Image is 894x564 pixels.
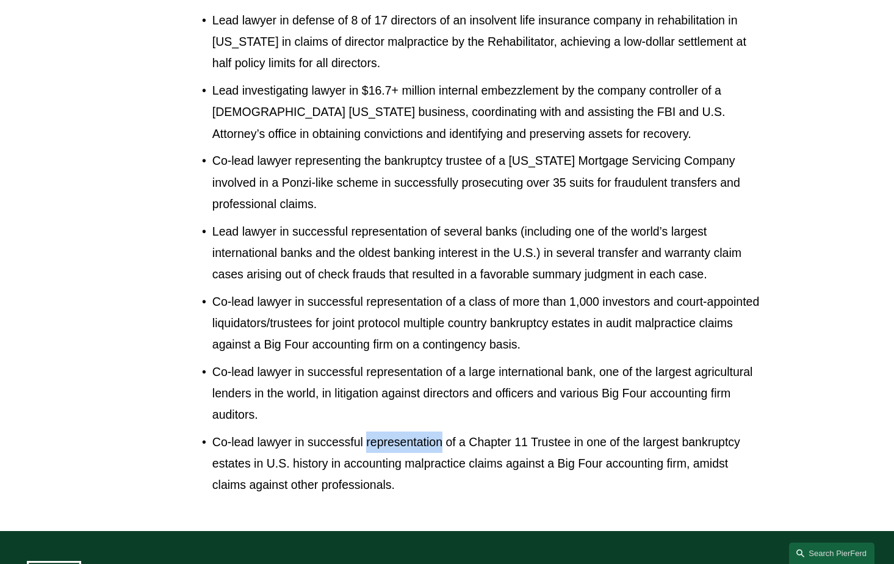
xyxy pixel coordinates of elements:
p: Lead lawyer in successful representation of several banks (including one of the world’s largest i... [212,221,762,285]
a: Search this site [789,543,874,564]
p: Lead investigating lawyer in $16.7+ million internal embezzlement by the company controller of a ... [212,80,762,144]
p: Co-lead lawyer representing the bankruptcy trustee of a [US_STATE] Mortgage Servicing Company inv... [212,150,762,214]
p: Co-lead lawyer in successful representation of a large international bank, one of the largest agr... [212,361,762,425]
p: Co-lead lawyer in successful representation of a class of more than 1,000 investors and court-app... [212,291,762,355]
p: Co-lead lawyer in successful representation of a Chapter 11 Trustee in one of the largest bankrup... [212,432,762,496]
p: Lead lawyer in defense of 8 of 17 directors of an insolvent life insurance company in rehabilitat... [212,10,762,74]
